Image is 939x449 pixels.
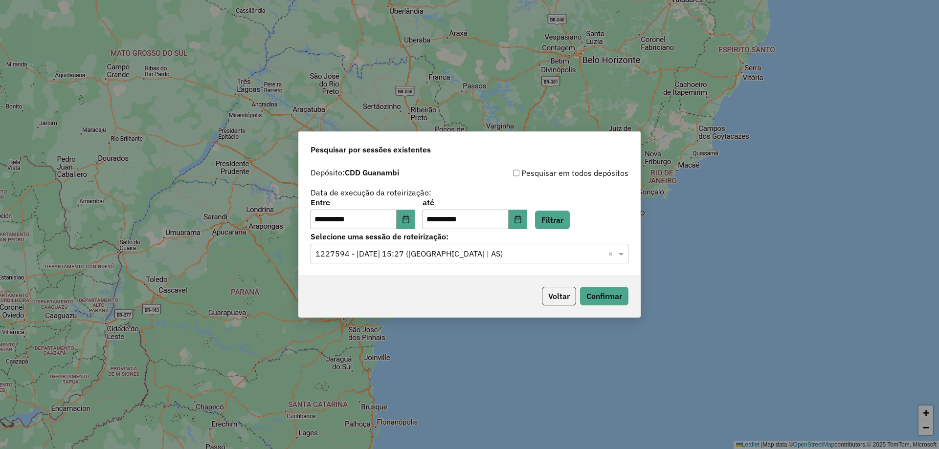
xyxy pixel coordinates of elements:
button: Choose Date [509,210,527,229]
span: Clear all [608,248,616,259]
strong: CDD Guanambi [345,168,399,177]
div: Pesquisar em todos depósitos [469,167,628,179]
button: Filtrar [535,211,570,229]
label: Data de execução da roteirização: [311,187,431,198]
label: Selecione uma sessão de roteirização: [311,231,628,242]
span: Pesquisar por sessões existentes [311,144,431,155]
button: Choose Date [397,210,415,229]
button: Voltar [542,287,576,305]
label: até [423,196,527,208]
button: Confirmar [580,287,628,305]
label: Entre [311,196,415,208]
label: Depósito: [311,167,399,178]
